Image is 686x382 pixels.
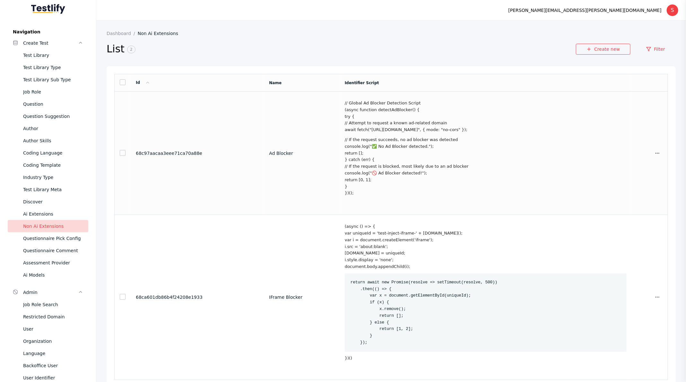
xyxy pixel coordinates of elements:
div: S [667,4,678,16]
section: Ad Blocker [269,151,334,156]
span: 2 [127,46,135,53]
img: Testlify - Backoffice [31,4,65,14]
a: Dashboard [107,31,138,36]
a: Filter [636,44,676,55]
div: Coding Language [23,149,83,157]
div: Author Skills [23,137,83,145]
a: Test Library Sub Type [8,74,88,86]
a: Non Ai Extensions [8,220,88,232]
div: Restricted Domain [23,313,83,321]
a: Organization [8,335,88,347]
a: Question Suggestion [8,110,88,122]
a: Author Skills [8,135,88,147]
a: Industry Type [8,171,88,183]
a: Assessment Provider [8,257,88,269]
div: Test Library [23,51,83,59]
div: Test Library Meta [23,186,83,193]
a: Coding Template [8,159,88,171]
a: Test Library Type [8,61,88,74]
div: Ai Extensions [23,210,83,218]
div: Questionnaire Pick Config [23,235,83,242]
td: Identifier Script [340,74,632,92]
div: Assessment Provider [23,259,83,267]
div: Author [23,125,83,132]
a: Test Library [8,49,88,61]
a: Non Ai Extensions [138,31,183,36]
div: Non Ai Extensions [23,222,83,230]
label: Navigation [8,29,88,34]
p: // Global Ad Blocker Detection Script (async function detectAdBlocker() { try { // Attempt to req... [345,100,627,133]
div: Coding Template [23,161,83,169]
p: })() [345,355,627,362]
div: Ai Models [23,271,83,279]
div: User [23,325,83,333]
section: 68c97aacaa3eee71ca70a88e [136,151,259,156]
a: Questionnaire Pick Config [8,232,88,244]
p: // If the request succeeds, no ad blocker was detected console.log("✅ No Ad Blocker detected."); ... [345,137,627,197]
p: (async () => { var uniqueId = 'test-inject-iframe-' + [DOMAIN_NAME](); var i = document.createEle... [345,223,627,270]
h2: List [107,42,576,56]
div: Discover [23,198,83,206]
div: Admin [23,289,78,296]
a: Ai Models [8,269,88,281]
a: Create new [576,44,630,55]
div: Question Suggestion [23,112,83,120]
div: Test Library Type [23,64,83,71]
a: Language [8,347,88,360]
div: Create Test [23,39,78,47]
a: Name [269,81,282,85]
div: Language [23,350,83,357]
div: Job Role Search [23,301,83,308]
div: Test Library Sub Type [23,76,83,84]
a: Ai Extensions [8,208,88,220]
div: User Identifier [23,374,83,382]
div: Industry Type [23,173,83,181]
div: Question [23,100,83,108]
a: Restricted Domain [8,311,88,323]
div: Organization [23,337,83,345]
a: Job Role [8,86,88,98]
code: return await new Promise(resolve => setTimeout(resolve, 500)) .then(() => { var x = document.getE... [351,280,498,345]
a: Coding Language [8,147,88,159]
a: Test Library Meta [8,183,88,196]
a: Author [8,122,88,135]
div: Backoffice User [23,362,83,369]
a: Questionnaire Comment [8,244,88,257]
a: Job Role Search [8,298,88,311]
div: [PERSON_NAME][EMAIL_ADDRESS][PERSON_NAME][DOMAIN_NAME] [508,6,662,14]
a: Question [8,98,88,110]
a: Id [136,80,150,85]
section: 68ca601db86b4f24208e1933 [136,295,259,300]
a: Discover [8,196,88,208]
section: IFrame Blocker [269,295,334,300]
div: Questionnaire Comment [23,247,83,254]
div: Job Role [23,88,83,96]
a: User [8,323,88,335]
a: Backoffice User [8,360,88,372]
